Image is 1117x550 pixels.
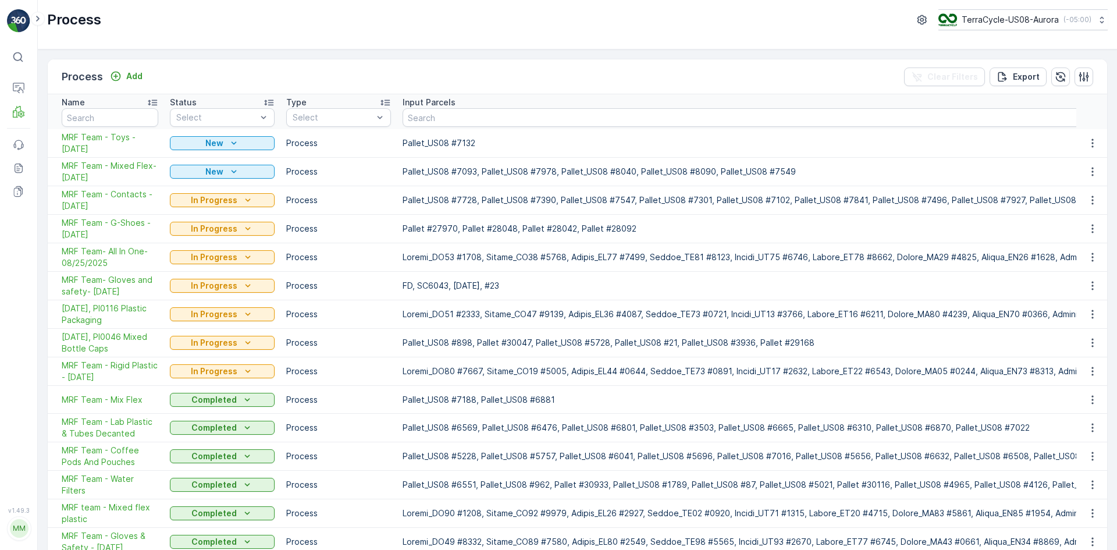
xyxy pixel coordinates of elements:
[191,394,237,406] p: Completed
[191,223,237,235] p: In Progress
[62,394,158,406] a: MRF Team - Mix Flex
[280,471,397,499] td: Process
[280,414,397,442] td: Process
[170,535,275,549] button: Completed
[7,516,30,541] button: MM
[280,158,397,186] td: Process
[62,331,158,354] a: 08/19/25, PI0046 Mixed Bottle Caps
[170,222,275,236] button: In Progress
[1063,15,1091,24] p: ( -05:00 )
[62,303,158,326] span: [DATE], PI0116 Plastic Packaging
[938,9,1108,30] button: TerraCycle-US08-Aurora(-05:00)
[280,300,397,329] td: Process
[1013,71,1040,83] p: Export
[62,69,103,85] p: Process
[176,112,257,123] p: Select
[280,215,397,243] td: Process
[62,360,158,383] span: MRF Team - Rigid Plastic - [DATE]
[62,416,158,439] a: MRF Team - Lab Plastic & Tubes Decanted
[191,508,237,519] p: Completed
[280,186,397,215] td: Process
[927,71,978,83] p: Clear Filters
[62,160,158,183] span: MRF Team - Mixed Flex- [DATE]
[62,217,158,240] span: MRF Team - G-Shoes - [DATE]
[280,272,397,300] td: Process
[191,422,237,434] p: Completed
[191,536,237,548] p: Completed
[62,274,158,297] a: MRF Team- Gloves and safety- 08/22/25
[191,479,237,491] p: Completed
[7,9,30,33] img: logo
[191,450,237,462] p: Completed
[62,160,158,183] a: MRF Team - Mixed Flex- 09/04/2025
[7,507,30,514] span: v 1.49.3
[170,336,275,350] button: In Progress
[170,364,275,378] button: In Progress
[47,10,101,29] p: Process
[10,519,29,538] div: MM
[170,307,275,321] button: In Progress
[62,189,158,212] a: MRF Team - Contacts - 08/26/2025
[170,193,275,207] button: In Progress
[126,70,143,82] p: Add
[280,499,397,528] td: Process
[170,449,275,463] button: Completed
[62,132,158,155] a: MRF Team - Toys - 09/08/2025
[170,97,197,108] p: Status
[191,280,237,292] p: In Progress
[62,473,158,496] a: MRF Team - Water Filters
[293,112,373,123] p: Select
[286,97,307,108] p: Type
[62,360,158,383] a: MRF Team - Rigid Plastic - 8/13/25
[191,366,237,377] p: In Progress
[170,279,275,293] button: In Progress
[170,250,275,264] button: In Progress
[280,386,397,414] td: Process
[280,129,397,158] td: Process
[191,308,237,320] p: In Progress
[62,108,158,127] input: Search
[105,69,147,83] button: Add
[170,136,275,150] button: New
[62,445,158,468] a: MRF Team - Coffee Pods And Pouches
[170,506,275,520] button: Completed
[62,189,158,212] span: MRF Team - Contacts - [DATE]
[280,442,397,471] td: Process
[170,478,275,492] button: Completed
[62,502,158,525] a: MRF team - Mixed flex plastic
[205,166,223,178] p: New
[280,329,397,357] td: Process
[191,194,237,206] p: In Progress
[191,251,237,263] p: In Progress
[191,337,237,349] p: In Progress
[280,357,397,386] td: Process
[62,274,158,297] span: MRF Team- Gloves and safety- [DATE]
[990,68,1047,86] button: Export
[403,97,456,108] p: Input Parcels
[962,14,1059,26] p: TerraCycle-US08-Aurora
[938,13,957,26] img: image_ci7OI47.png
[170,393,275,407] button: Completed
[62,132,158,155] span: MRF Team - Toys - [DATE]
[62,97,85,108] p: Name
[205,137,223,149] p: New
[62,303,158,326] a: 08/20/25, PI0116 Plastic Packaging
[904,68,985,86] button: Clear Filters
[170,165,275,179] button: New
[170,421,275,435] button: Completed
[62,246,158,269] a: MRF Team- All In One-08/25/2025
[62,331,158,354] span: [DATE], PI0046 Mixed Bottle Caps
[62,217,158,240] a: MRF Team - G-Shoes - 08/25/2025
[280,243,397,272] td: Process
